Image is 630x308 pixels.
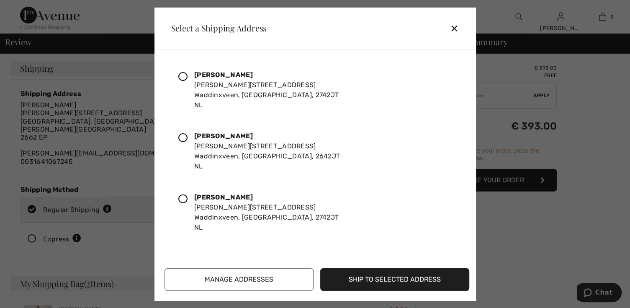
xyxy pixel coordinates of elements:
div: Select a Shipping Address [165,24,267,32]
span: Chat [18,6,36,13]
strong: [PERSON_NAME] [194,193,253,201]
div: ✕ [450,19,465,37]
strong: [PERSON_NAME] [194,132,253,140]
strong: [PERSON_NAME] [194,71,253,79]
div: [PERSON_NAME][STREET_ADDRESS] Waddinxveen, [GEOGRAPHIC_DATA], 2742JT NL [194,70,339,110]
button: Manage Addresses [165,268,314,291]
div: [PERSON_NAME][STREET_ADDRESS] Waddinxveen, [GEOGRAPHIC_DATA], 2742JT NL [194,192,339,233]
div: [PERSON_NAME][STREET_ADDRESS] Waddinxveen, [GEOGRAPHIC_DATA], 2642JT NL [194,131,340,171]
button: Ship to Selected Address [320,268,469,291]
